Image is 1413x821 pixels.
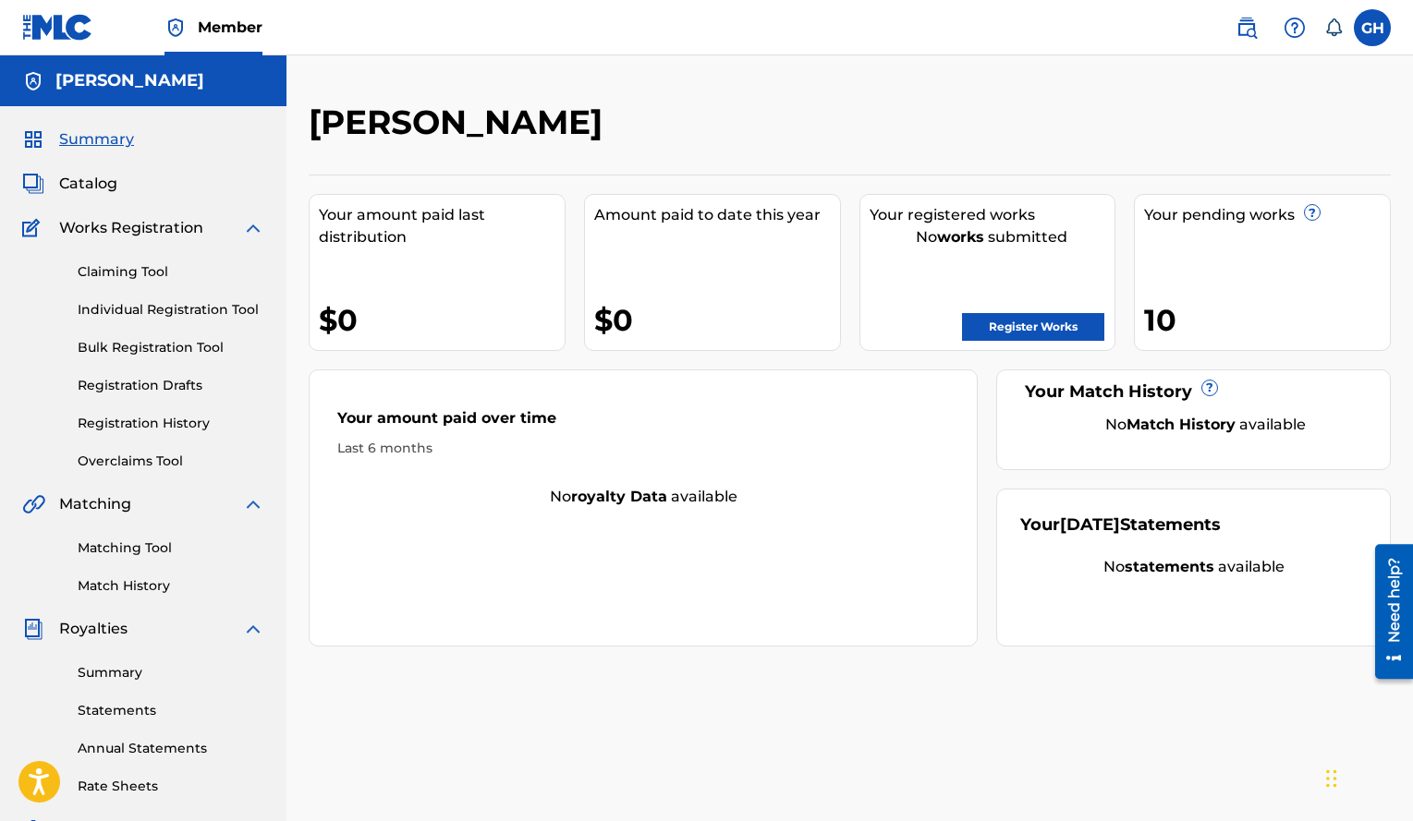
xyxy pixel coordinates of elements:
[1020,513,1221,537] div: Your Statements
[1144,299,1390,341] div: 10
[319,204,565,248] div: Your amount paid last distribution
[59,217,203,239] span: Works Registration
[1284,17,1306,39] img: help
[78,300,264,320] a: Individual Registration Tool
[59,173,117,195] span: Catalog
[1202,380,1217,395] span: ?
[571,488,667,505] strong: royalty data
[164,17,187,39] img: Top Rightsholder
[78,701,264,720] a: Statements
[59,128,134,151] span: Summary
[870,204,1115,226] div: Your registered works
[319,299,565,341] div: $0
[962,313,1104,341] a: Register Works
[1043,414,1367,436] div: No available
[1228,9,1265,46] a: Public Search
[242,618,264,640] img: expand
[78,376,264,395] a: Registration Drafts
[1354,9,1391,46] div: User Menu
[594,299,840,341] div: $0
[870,226,1115,248] div: No submitted
[22,217,46,239] img: Works Registration
[1324,18,1343,37] div: Notifications
[1236,17,1258,39] img: search
[22,618,44,640] img: Royalties
[1361,537,1413,686] iframe: Resource Center
[55,70,204,91] h5: GIANCARLO GIL
[22,173,44,195] img: Catalog
[22,173,117,195] a: CatalogCatalog
[198,17,262,38] span: Member
[594,204,840,226] div: Amount paid to date this year
[59,618,128,640] span: Royalties
[309,102,612,143] h2: [PERSON_NAME]
[78,777,264,796] a: Rate Sheets
[22,493,45,515] img: Matching
[1125,558,1214,575] strong: statements
[22,128,134,151] a: SummarySummary
[1127,416,1236,433] strong: Match History
[1321,732,1413,821] iframe: Chat Widget
[22,128,44,151] img: Summary
[78,452,264,471] a: Overclaims Tool
[1060,514,1120,535] span: [DATE]
[78,739,264,758] a: Annual Statements
[22,14,93,41] img: MLC Logo
[1144,204,1390,226] div: Your pending works
[1020,556,1367,578] div: No available
[78,538,264,558] a: Matching Tool
[242,493,264,515] img: expand
[78,576,264,596] a: Match History
[242,217,264,239] img: expand
[78,262,264,282] a: Claiming Tool
[1326,751,1337,806] div: Drag
[310,486,977,508] div: No available
[78,663,264,682] a: Summary
[1020,380,1367,404] div: Your Match History
[337,439,949,458] div: Last 6 months
[1276,9,1313,46] div: Help
[22,70,44,92] img: Accounts
[337,407,949,439] div: Your amount paid over time
[59,493,131,515] span: Matching
[78,414,264,433] a: Registration History
[78,338,264,357] a: Bulk Registration Tool
[1305,205,1320,220] span: ?
[937,228,984,246] strong: works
